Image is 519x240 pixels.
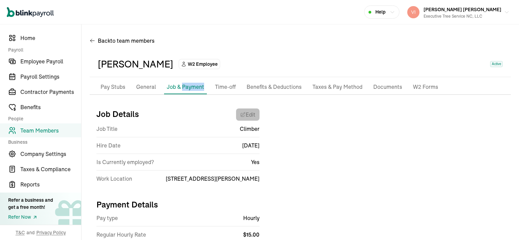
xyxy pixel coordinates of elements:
span: [PERSON_NAME] [PERSON_NAME] [424,6,501,13]
span: Team Members [20,126,81,135]
span: People [8,115,77,122]
h3: Job Details [96,108,139,121]
span: Privacy Policy [36,229,66,236]
span: [DATE] [242,141,259,149]
span: Climber [240,125,259,133]
p: Job & Payment [167,83,204,91]
span: Job Title [96,125,118,133]
p: Pay Stubs [101,83,125,92]
span: Taxes & Compliance [20,165,81,173]
span: Hourly [243,214,259,222]
h3: Payment Details [96,199,259,210]
p: Benefits & Deductions [247,83,302,92]
p: W2 Forms [413,83,438,92]
span: $ 15.00 [243,231,259,238]
span: Payroll [8,46,77,53]
nav: Global [7,2,54,22]
button: Help [364,5,399,19]
span: Is Currently employed? [96,158,154,166]
span: Benefits [20,103,81,111]
div: Executive Tree Service NC, LLC [424,13,501,19]
span: Payroll Settings [20,73,81,81]
span: Contractor Payments [20,88,81,96]
span: W2 Employee [188,61,218,67]
span: Active [490,61,503,67]
span: Home [20,34,81,42]
span: Regular Hourly Rate [96,231,146,239]
a: Refer Now [8,214,53,221]
span: Employee Payroll [20,57,81,65]
p: Time-off [215,83,236,92]
p: Documents [373,83,402,92]
iframe: Chat Widget [485,207,519,240]
div: [PERSON_NAME] [98,57,173,71]
span: Company Settings [20,150,81,158]
p: Taxes & Pay Method [312,83,362,92]
div: Refer a business and get a free month! [8,197,53,211]
span: Back [98,37,155,45]
span: to team members [110,37,155,45]
span: Yes [251,158,259,166]
button: [PERSON_NAME] [PERSON_NAME]Executive Tree Service NC, LLC [405,4,512,21]
span: Business [8,139,77,145]
span: [STREET_ADDRESS][PERSON_NAME] [166,175,259,183]
span: T&C [16,229,25,236]
button: Backto team members [90,33,155,49]
button: Edit [236,108,259,121]
span: Work Location [96,175,132,183]
p: General [136,83,156,92]
span: Reports [20,180,81,188]
span: Help [375,8,386,16]
span: Pay type [96,214,118,222]
span: Hire Date [96,141,121,149]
